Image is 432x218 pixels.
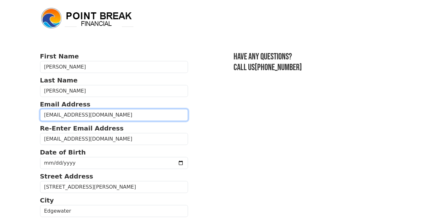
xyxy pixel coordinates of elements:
input: City [40,205,188,217]
strong: Street Address [40,173,93,180]
a: [PHONE_NUMBER] [255,62,302,73]
strong: Last Name [40,76,78,84]
input: Email Address [40,109,188,121]
input: Re-Enter Email Address [40,133,188,145]
strong: First Name [40,52,79,60]
input: Street Address [40,181,188,193]
strong: City [40,197,54,204]
input: Last Name [40,85,188,97]
strong: Re-Enter Email Address [40,124,124,132]
h3: Have any questions? [234,51,392,62]
img: logo.png [40,7,135,30]
strong: Email Address [40,100,91,108]
strong: Date of Birth [40,148,86,156]
input: First Name [40,61,188,73]
h3: Call us [234,62,392,73]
